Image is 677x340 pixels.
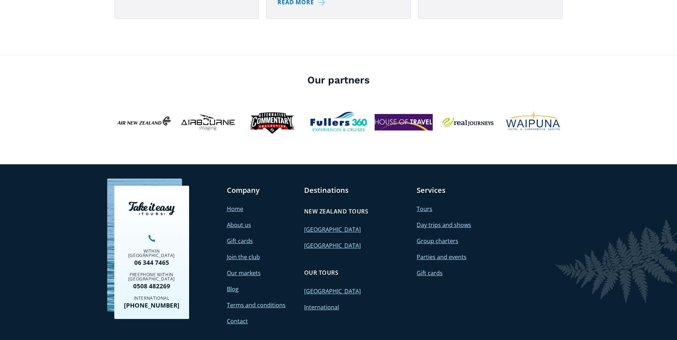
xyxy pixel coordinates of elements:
[227,205,243,213] a: Home
[227,237,253,245] a: Gift cards
[227,317,248,325] a: Contact
[304,265,338,280] a: Our tours
[417,221,471,229] a: Day trips and shows
[304,207,368,215] h4: New Zealand tours
[227,285,239,293] a: Blog
[417,237,458,245] a: Group charters
[304,303,339,311] a: International
[304,269,338,277] h4: Our tours
[114,186,563,326] nav: Footer
[304,186,349,195] a: Destinations
[227,186,297,195] h3: Company
[417,186,446,195] a: Services
[304,287,361,295] a: [GEOGRAPHIC_DATA]
[120,302,184,308] a: [PHONE_NUMBER]
[304,226,361,233] a: [GEOGRAPHIC_DATA]
[417,205,432,213] a: Tours
[304,204,368,219] a: New Zealand tours
[417,269,443,277] a: Gift cards
[120,296,184,300] div: International
[120,283,184,289] a: 0508 482269
[114,73,563,87] h4: Our partners
[129,202,175,215] img: Take it easy tours
[227,301,286,309] a: Terms and conditions
[120,259,184,266] a: 06 344 7465
[227,221,251,229] a: About us
[227,253,260,261] a: Join the club
[417,253,467,261] a: Parties and events
[227,269,261,277] a: Our markets
[304,242,361,249] a: [GEOGRAPHIC_DATA]
[120,249,184,258] div: Within [GEOGRAPHIC_DATA]
[120,273,184,281] div: Freephone within [GEOGRAPHIC_DATA]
